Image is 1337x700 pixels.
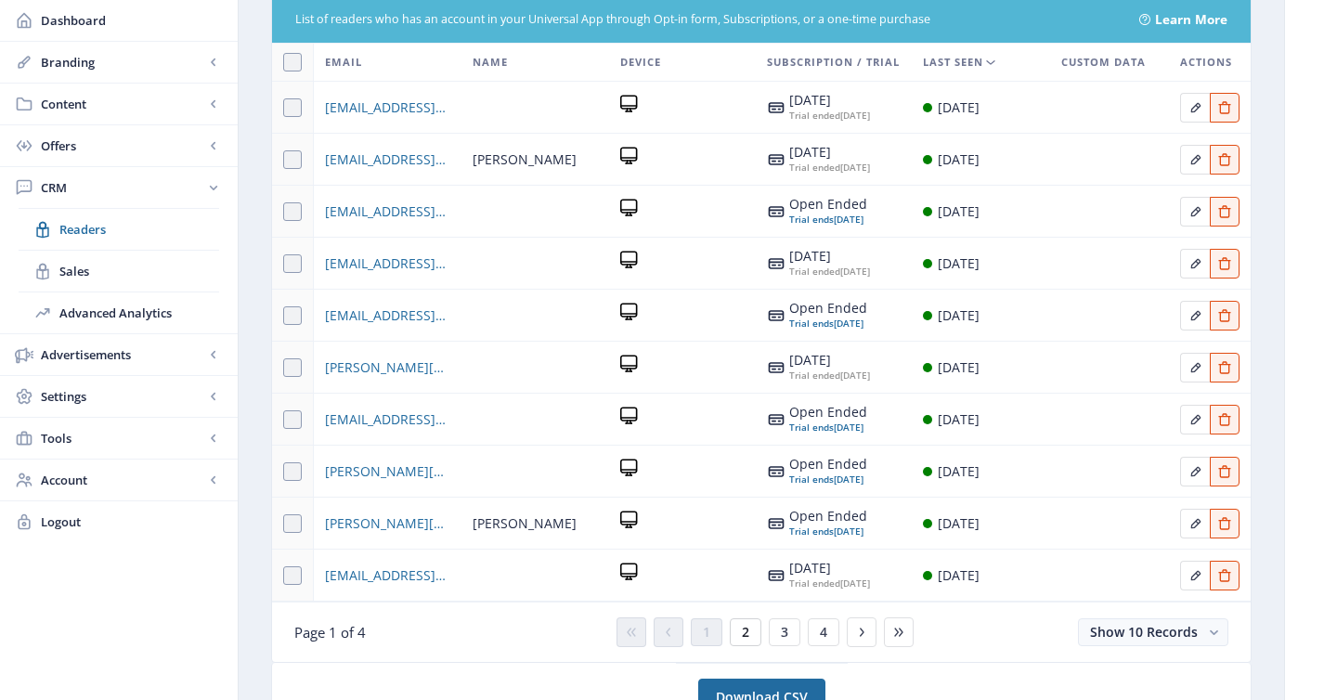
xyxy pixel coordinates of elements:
[938,356,980,379] div: [DATE]
[1180,201,1210,218] a: Edit page
[789,509,867,524] div: Open Ended
[789,145,870,160] div: [DATE]
[473,149,577,171] span: [PERSON_NAME]
[1180,408,1210,426] a: Edit page
[1210,408,1240,426] a: Edit page
[1210,460,1240,478] a: Edit page
[1078,618,1228,646] button: Show 10 Records
[789,577,840,590] span: Trial ended
[789,160,870,175] div: [DATE]
[41,53,204,71] span: Branding
[1210,305,1240,322] a: Edit page
[473,51,508,73] span: Name
[789,525,834,538] span: Trial ends
[295,11,1117,29] div: List of readers who has an account in your Universal App through Opt-in form, Subscriptions, or a...
[789,161,840,174] span: Trial ended
[742,625,749,640] span: 2
[1210,149,1240,166] a: Edit page
[938,253,980,275] div: [DATE]
[325,408,450,431] a: [EMAIL_ADDRESS][DOMAIN_NAME]
[789,317,834,330] span: Trial ends
[325,512,450,535] a: [PERSON_NAME][EMAIL_ADDRESS][PERSON_NAME][DOMAIN_NAME]
[808,618,839,646] button: 4
[325,51,362,73] span: Email
[789,353,870,368] div: [DATE]
[938,97,980,119] div: [DATE]
[938,512,980,535] div: [DATE]
[325,460,450,483] a: [PERSON_NAME][EMAIL_ADDRESS][DOMAIN_NAME]
[1180,149,1210,166] a: Edit page
[41,11,223,30] span: Dashboard
[789,249,870,264] div: [DATE]
[789,368,870,382] div: [DATE]
[41,136,204,155] span: Offers
[325,201,450,223] a: [EMAIL_ADDRESS][DOMAIN_NAME]
[325,564,450,587] a: [EMAIL_ADDRESS][DOMAIN_NAME]
[789,420,867,434] div: [DATE]
[41,512,223,531] span: Logout
[789,421,834,434] span: Trial ends
[789,197,867,212] div: Open Ended
[1210,253,1240,270] a: Edit page
[325,97,450,119] a: [EMAIL_ADDRESS][DOMAIN_NAME]
[781,625,788,640] span: 3
[691,618,722,646] button: 1
[1061,51,1146,73] span: Custom Data
[789,561,870,576] div: [DATE]
[789,301,867,316] div: Open Ended
[938,564,980,587] div: [DATE]
[789,473,834,486] span: Trial ends
[789,316,867,331] div: [DATE]
[1210,564,1240,582] a: Edit page
[19,251,219,292] a: Sales
[1180,51,1232,73] span: Actions
[41,429,204,447] span: Tools
[789,265,840,278] span: Trial ended
[19,209,219,250] a: Readers
[325,356,450,379] span: [PERSON_NAME][EMAIL_ADDRESS][PERSON_NAME][DOMAIN_NAME]
[41,95,204,113] span: Content
[730,618,761,646] button: 2
[1210,356,1240,374] a: Edit page
[789,369,840,382] span: Trial ended
[325,253,450,275] a: [EMAIL_ADDRESS][DOMAIN_NAME]
[767,51,900,73] span: Subscription / Trial
[1180,97,1210,114] a: Edit page
[1155,10,1227,29] a: Learn More
[703,625,710,640] span: 1
[923,51,983,73] span: Last Seen
[1180,356,1210,374] a: Edit page
[19,292,219,333] a: Advanced Analytics
[789,457,867,472] div: Open Ended
[473,512,577,535] span: [PERSON_NAME]
[59,220,219,239] span: Readers
[820,625,827,640] span: 4
[294,623,366,642] span: Page 1 of 4
[789,264,870,279] div: [DATE]
[325,149,450,171] a: [EMAIL_ADDRESS][DOMAIN_NAME]
[789,108,870,123] div: [DATE]
[59,262,219,280] span: Sales
[41,345,204,364] span: Advertisements
[938,201,980,223] div: [DATE]
[789,93,870,108] div: [DATE]
[769,618,800,646] button: 3
[41,387,204,406] span: Settings
[1180,460,1210,478] a: Edit page
[789,405,867,420] div: Open Ended
[789,109,840,122] span: Trial ended
[1180,253,1210,270] a: Edit page
[938,460,980,483] div: [DATE]
[325,305,450,327] a: [EMAIL_ADDRESS][DOMAIN_NAME]
[938,408,980,431] div: [DATE]
[59,304,219,322] span: Advanced Analytics
[938,149,980,171] div: [DATE]
[1210,97,1240,114] a: Edit page
[41,178,204,197] span: CRM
